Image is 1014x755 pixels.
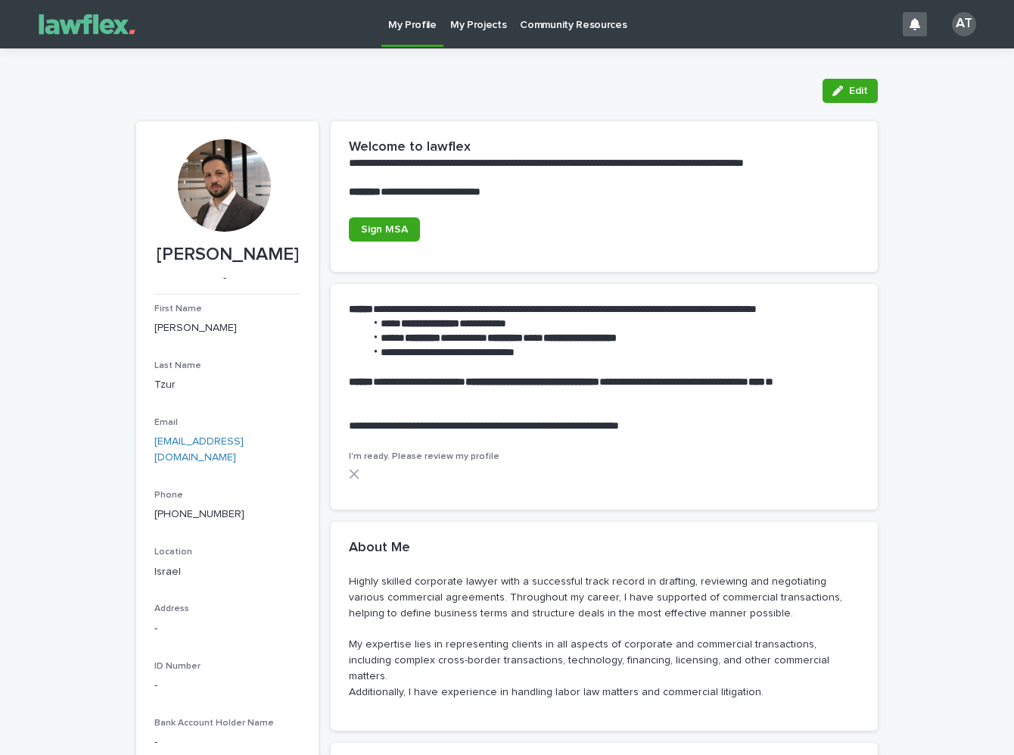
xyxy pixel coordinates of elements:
span: Sign MSA [361,224,408,235]
p: [PERSON_NAME] [154,320,300,336]
a: [EMAIL_ADDRESS][DOMAIN_NAME] [154,436,244,463]
p: [PHONE_NUMBER] [154,507,300,523]
p: Tzur [154,377,300,393]
p: - [154,621,300,637]
span: First Name [154,304,202,314]
p: - [154,735,300,750]
p: - [154,272,294,285]
h2: Welcome to lawflex [349,139,471,156]
h2: About Me [349,540,410,557]
span: Bank Account Holder Name [154,719,274,728]
p: [PERSON_NAME] [154,244,300,266]
p: Highly skilled corporate lawyer with a successful track record in drafting, reviewing and negotia... [349,574,860,700]
span: Edit [849,86,868,96]
span: Address [154,604,189,613]
span: Last Name [154,361,201,370]
span: Phone [154,491,183,500]
a: Sign MSA [349,217,420,242]
img: Gnvw4qrBSHOAfo8VMhG6 [30,9,144,39]
span: Email [154,418,178,427]
p: Israel [154,564,300,580]
div: AT [952,12,976,36]
span: ID Number [154,662,201,671]
span: I'm ready. Please review my profile [349,452,499,461]
p: - [154,678,300,694]
button: Edit [823,79,878,103]
span: Location [154,548,192,557]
